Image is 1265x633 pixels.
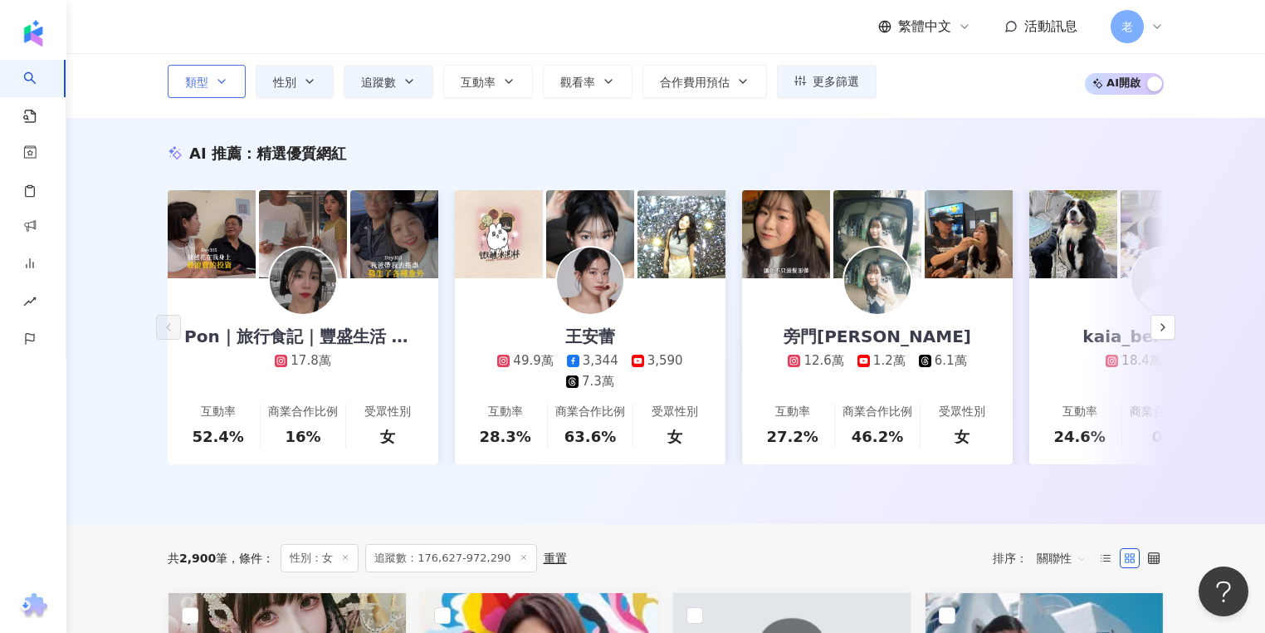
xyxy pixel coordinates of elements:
button: 類型 [168,65,246,98]
span: 類型 [185,76,208,89]
div: 互動率 [1062,404,1097,420]
div: 商業合作比例 [1130,404,1199,420]
span: 2,900 [179,552,216,565]
img: post-image [259,190,347,278]
div: 16% [285,426,320,447]
div: 旁門[PERSON_NAME] [767,325,988,348]
div: 商業合作比例 [268,404,338,420]
div: 52.4% [192,426,243,447]
button: 性別 [256,65,334,98]
div: 1.2萬 [873,352,906,370]
img: KOL Avatar [557,248,623,314]
div: 互動率 [775,404,810,420]
img: post-image [637,190,725,278]
img: KOL Avatar [1131,248,1198,314]
div: Pon｜旅行食記｜豐盛生活 ｜穿搭分享 [168,325,438,348]
img: KOL Avatar [270,248,336,314]
div: 27.2% [766,426,818,447]
span: 性別 [273,76,296,89]
span: rise [23,285,37,322]
div: 受眾性別 [939,404,985,420]
div: 28.3% [479,426,530,447]
span: 條件 ： [227,552,274,565]
div: 12.6萬 [803,352,843,370]
img: post-image [350,190,438,278]
span: 合作費用預估 [660,76,730,89]
div: 互動率 [488,404,523,420]
span: 追蹤數 [361,76,396,89]
span: 關聯性 [1037,545,1087,572]
div: 重置 [544,552,567,565]
img: post-image [1121,190,1209,278]
a: Pon｜旅行食記｜豐盛生活 ｜穿搭分享17.8萬互動率52.4%商業合作比例16%受眾性別女 [168,278,438,464]
iframe: Help Scout Beacon - Open [1199,567,1248,616]
button: 互動率 [443,65,533,98]
div: 17.8萬 [291,352,330,370]
div: 王安蕾 [549,325,632,348]
div: 63.6% [564,426,616,447]
div: 商業合作比例 [555,404,625,420]
img: post-image [742,190,830,278]
img: post-image [168,190,256,278]
div: 18.4萬 [1121,352,1161,370]
div: 3,344 [583,352,618,370]
div: 24.6% [1053,426,1105,447]
img: post-image [1029,190,1117,278]
button: 更多篩選 [777,65,877,98]
img: post-image [546,190,634,278]
span: 追蹤數：176,627-972,290 [365,544,536,572]
div: 49.9萬 [513,352,553,370]
img: logo icon [20,20,46,47]
div: 互動率 [201,404,236,420]
span: 繁體中文 [898,17,951,36]
div: AI 推薦 ： [189,143,346,164]
span: 精選優質網紅 [256,145,346,162]
span: 活動訊息 [1024,18,1077,34]
img: chrome extension [17,593,50,620]
a: search [23,60,56,125]
button: 觀看率 [543,65,632,98]
span: 老 [1121,17,1133,36]
div: 商業合作比例 [843,404,912,420]
img: KOL Avatar [844,248,911,314]
div: 受眾性別 [364,404,411,420]
span: 更多篩選 [813,75,859,88]
img: post-image [925,190,1013,278]
div: 女 [667,426,682,447]
a: 旁門[PERSON_NAME]12.6萬1.2萬6.1萬互動率27.2%商業合作比例46.2%受眾性別女 [742,278,1013,464]
div: kaia_berneseintw [1066,325,1263,348]
div: 排序： [993,545,1096,572]
div: 6.1萬 [935,352,967,370]
a: 王安蕾49.9萬3,3443,5907.3萬互動率28.3%商業合作比例63.6%受眾性別女 [455,278,725,464]
div: 受眾性別 [652,404,698,420]
span: 觀看率 [560,76,595,89]
div: 3,590 [647,352,683,370]
div: 0% [1152,426,1178,447]
span: 性別：女 [281,544,359,572]
img: post-image [833,190,921,278]
div: 共 筆 [168,552,227,565]
div: 46.2% [852,426,903,447]
button: 合作費用預估 [642,65,767,98]
div: 7.3萬 [582,373,614,390]
img: post-image [455,190,543,278]
div: 女 [955,426,970,447]
span: 互動率 [461,76,496,89]
button: 追蹤數 [344,65,433,98]
div: 女 [380,426,395,447]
